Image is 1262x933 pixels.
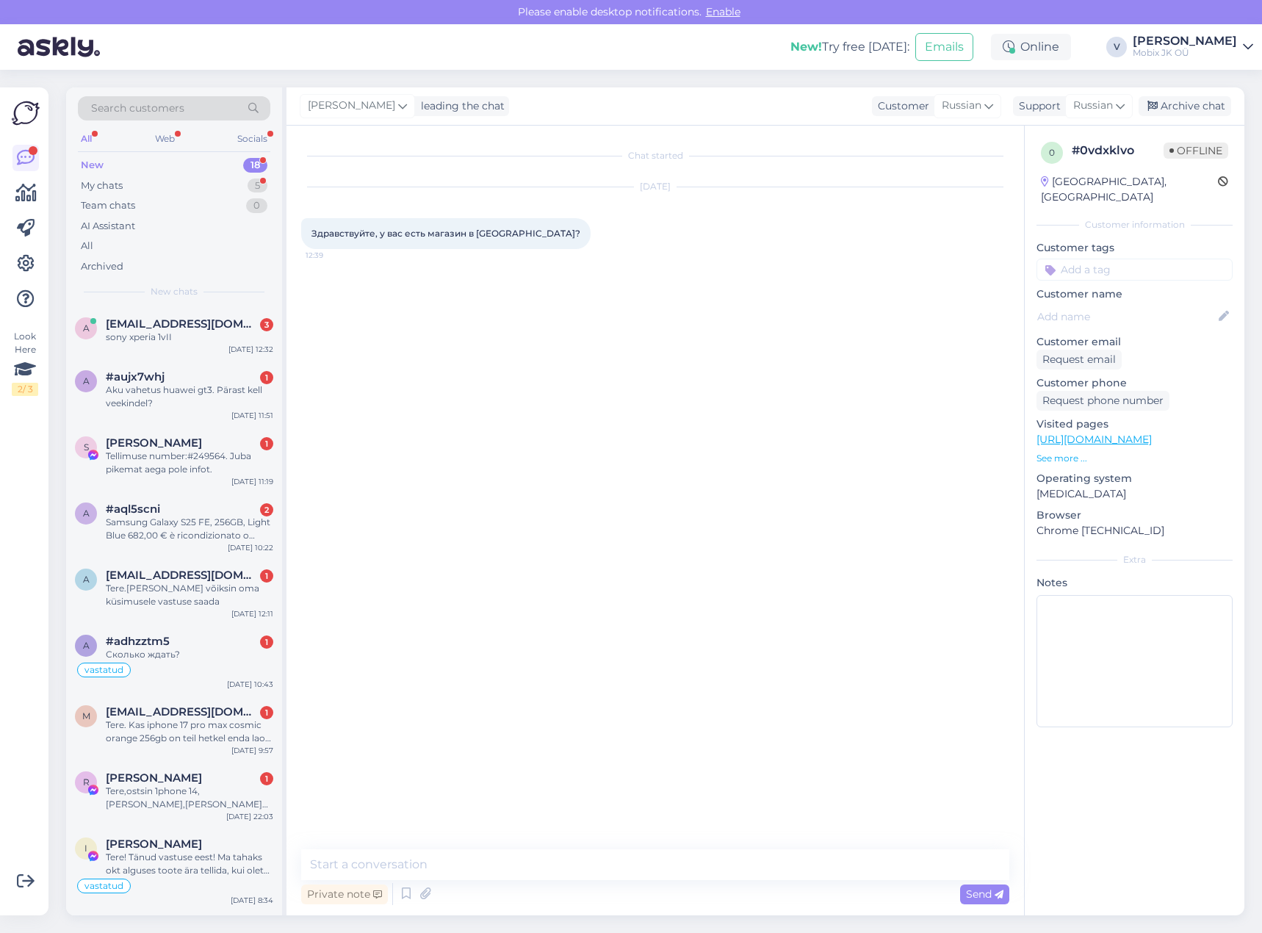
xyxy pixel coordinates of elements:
[83,508,90,519] span: a
[83,375,90,386] span: a
[151,285,198,298] span: New chats
[260,706,273,719] div: 1
[1036,508,1233,523] p: Browser
[260,635,273,649] div: 1
[78,129,95,148] div: All
[1036,452,1233,465] p: See more ...
[106,705,259,718] span: Mikkmadison@gmail.com
[1036,287,1233,302] p: Customer name
[1036,486,1233,502] p: [MEDICAL_DATA]
[1072,142,1164,159] div: # 0vdxklvo
[12,383,38,396] div: 2 / 3
[12,99,40,127] img: Askly Logo
[260,318,273,331] div: 3
[83,777,90,788] span: R
[872,98,929,114] div: Customer
[12,330,38,396] div: Look Here
[226,811,273,822] div: [DATE] 22:03
[231,608,273,619] div: [DATE] 12:11
[991,34,1071,60] div: Online
[1036,523,1233,538] p: Chrome [TECHNICAL_ID]
[81,259,123,274] div: Archived
[1036,391,1169,411] div: Request phone number
[152,129,178,148] div: Web
[84,442,89,453] span: S
[1139,96,1231,116] div: Archive chat
[106,436,202,450] span: Saar Ekas
[81,239,93,253] div: All
[106,450,273,476] div: Tellimuse number:#249564. Juba pikemat aega pole infot.
[106,370,165,383] span: #aujx7whj
[106,635,170,648] span: #adhzztm5
[306,250,361,261] span: 12:39
[83,640,90,651] span: a
[260,371,273,384] div: 1
[1013,98,1061,114] div: Support
[301,149,1009,162] div: Chat started
[260,437,273,450] div: 1
[1036,553,1233,566] div: Extra
[301,180,1009,193] div: [DATE]
[106,317,259,331] span: aivarjalakas77@gmail.com
[260,503,273,516] div: 2
[84,843,87,854] span: I
[702,5,745,18] span: Enable
[790,40,822,54] b: New!
[1106,37,1127,57] div: V
[1133,35,1253,59] a: [PERSON_NAME]Mobix JK OÜ
[1133,35,1237,47] div: [PERSON_NAME]
[234,129,270,148] div: Socials
[81,198,135,213] div: Team chats
[915,33,973,61] button: Emails
[1036,350,1122,370] div: Request email
[228,344,273,355] div: [DATE] 12:32
[82,710,90,721] span: M
[1037,309,1216,325] input: Add name
[260,569,273,583] div: 1
[106,718,273,745] div: Tere. Kas iphone 17 pro max cosmic orange 256gb on teil hetkel enda laos olemas. Et ostes saaksit...
[1041,174,1218,205] div: [GEOGRAPHIC_DATA], [GEOGRAPHIC_DATA]
[228,542,273,553] div: [DATE] 10:22
[1073,98,1113,114] span: Russian
[1036,575,1233,591] p: Notes
[415,98,505,114] div: leading the chat
[966,887,1003,901] span: Send
[248,179,267,193] div: 5
[1036,334,1233,350] p: Customer email
[231,476,273,487] div: [DATE] 11:19
[106,516,273,542] div: Samsung Galaxy S25 FE, 256GB, Light Blue 682,00 € è ricondizionato o nuovo?
[301,885,388,904] div: Private note
[106,331,273,344] div: sony xperia 1vII
[1049,147,1055,158] span: 0
[260,772,273,785] div: 1
[1036,471,1233,486] p: Operating system
[308,98,395,114] span: [PERSON_NAME]
[106,837,202,851] span: Ingrid Mänd
[91,101,184,116] span: Search customers
[84,882,123,890] span: vastatud
[1164,143,1228,159] span: Offline
[227,679,273,690] div: [DATE] 10:43
[1133,47,1237,59] div: Mobix JK OÜ
[83,323,90,334] span: a
[246,198,267,213] div: 0
[81,158,104,173] div: New
[1036,218,1233,231] div: Customer information
[1036,240,1233,256] p: Customer tags
[81,179,123,193] div: My chats
[1036,259,1233,281] input: Add a tag
[1036,417,1233,432] p: Visited pages
[231,410,273,421] div: [DATE] 11:51
[106,785,273,811] div: Tere,ostsin 1phone 14,[PERSON_NAME],[PERSON_NAME] on asi. Müüjat [PERSON_NAME] ei saa,kirjutasin ...
[942,98,981,114] span: Russian
[106,648,273,661] div: Сколько ждать?
[106,502,160,516] span: #aql5scni
[231,895,273,906] div: [DATE] 8:34
[790,38,909,56] div: Try free [DATE]:
[84,666,123,674] span: vastatud
[106,851,273,877] div: Tere! Tänud vastuse eest! Ma tahaks okt alguses toote ära tellida, kui olete huvitatud koostööst,...
[106,771,202,785] span: Rivo Raadik
[231,745,273,756] div: [DATE] 9:57
[106,569,259,582] span: armee25@hotmail.com
[106,383,273,410] div: Aku vahetus huawei gt3. Pärast kell veekindel?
